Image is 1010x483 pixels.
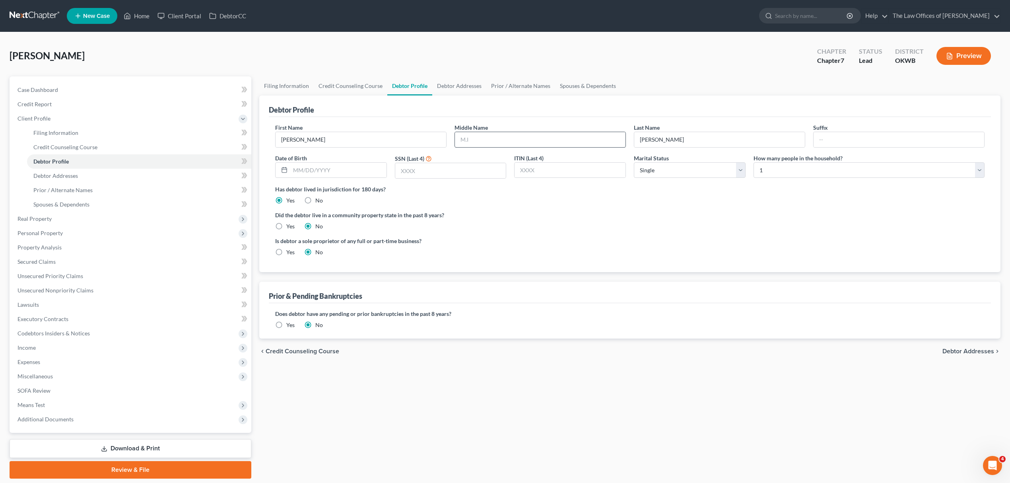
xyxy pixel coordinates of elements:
[17,230,63,236] span: Personal Property
[33,187,93,193] span: Prior / Alternate Names
[11,312,251,326] a: Executory Contracts
[17,416,74,423] span: Additional Documents
[11,298,251,312] a: Lawsuits
[315,248,323,256] label: No
[33,129,78,136] span: Filing Information
[286,248,295,256] label: Yes
[314,76,387,95] a: Credit Counseling Course
[17,215,52,222] span: Real Property
[859,56,882,65] div: Lead
[17,273,83,279] span: Unsecured Priority Claims
[17,358,40,365] span: Expenses
[153,9,205,23] a: Client Portal
[27,126,251,140] a: Filing Information
[10,461,251,479] a: Review & File
[942,348,1000,354] button: Debtor Addresses chevron_right
[27,197,251,212] a: Spouses & Dependents
[315,222,323,230] label: No
[514,154,544,162] label: ITIN (Last 4)
[17,115,50,122] span: Client Profile
[775,8,848,23] input: Search by name...
[889,9,1000,23] a: The Law Offices of [PERSON_NAME]
[859,47,882,56] div: Status
[813,123,828,132] label: Suffix
[315,197,323,204] label: No
[11,83,251,97] a: Case Dashboard
[275,123,303,132] label: First Name
[841,56,844,64] span: 7
[286,222,295,230] label: Yes
[17,101,52,107] span: Credit Report
[33,144,97,150] span: Credit Counseling Course
[387,76,432,95] a: Debtor Profile
[895,47,924,56] div: District
[275,211,985,219] label: Did the debtor live in a community property state in the past 8 years?
[275,185,985,193] label: Has debtor lived in jurisdiction for 180 days?
[999,456,1006,462] span: 4
[11,283,251,298] a: Unsecured Nonpriority Claims
[275,237,626,245] label: Is debtor a sole proprietor of any full or part-time business?
[27,169,251,183] a: Debtor Addresses
[11,97,251,111] a: Credit Report
[10,50,85,61] span: [PERSON_NAME]
[17,86,58,93] span: Case Dashboard
[275,154,307,162] label: Date of Birth
[205,9,250,23] a: DebtorCC
[634,123,660,132] label: Last Name
[17,387,50,394] span: SOFA Review
[83,13,110,19] span: New Case
[11,240,251,255] a: Property Analysis
[27,140,251,154] a: Credit Counseling Course
[486,76,555,95] a: Prior / Alternate Names
[33,158,69,165] span: Debtor Profile
[17,258,56,265] span: Secured Claims
[17,301,39,308] span: Lawsuits
[17,330,90,337] span: Codebtors Insiders & Notices
[315,321,323,329] label: No
[395,154,424,163] label: SSN (Last 4)
[817,47,846,56] div: Chapter
[994,348,1000,354] i: chevron_right
[515,163,625,178] input: XXXX
[11,269,251,283] a: Unsecured Priority Claims
[27,154,251,169] a: Debtor Profile
[27,183,251,197] a: Prior / Alternate Names
[983,456,1002,475] iframe: Intercom live chat
[555,76,621,95] a: Spouses & Dependents
[275,310,985,318] label: Does debtor have any pending or prior bankruptcies in the past 8 years?
[11,384,251,398] a: SOFA Review
[120,9,153,23] a: Home
[10,439,251,458] a: Download & Print
[454,123,488,132] label: Middle Name
[11,255,251,269] a: Secured Claims
[276,132,446,147] input: --
[395,163,506,178] input: XXXX
[259,76,314,95] a: Filing Information
[814,132,984,147] input: --
[33,201,89,208] span: Spouses & Dependents
[259,348,266,354] i: chevron_left
[17,244,62,251] span: Property Analysis
[634,132,805,147] input: --
[754,154,843,162] label: How many people in the household?
[817,56,846,65] div: Chapter
[17,373,53,380] span: Miscellaneous
[259,348,339,354] button: chevron_left Credit Counseling Course
[634,154,669,162] label: Marital Status
[936,47,991,65] button: Preview
[861,9,888,23] a: Help
[17,344,36,351] span: Income
[432,76,486,95] a: Debtor Addresses
[33,172,78,179] span: Debtor Addresses
[286,197,295,204] label: Yes
[290,163,387,178] input: MM/DD/YYYY
[17,401,45,408] span: Means Test
[17,287,93,294] span: Unsecured Nonpriority Claims
[942,348,994,354] span: Debtor Addresses
[269,291,362,301] div: Prior & Pending Bankruptcies
[286,321,295,329] label: Yes
[895,56,924,65] div: OKWB
[17,316,68,322] span: Executory Contracts
[269,105,314,115] div: Debtor Profile
[266,348,339,354] span: Credit Counseling Course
